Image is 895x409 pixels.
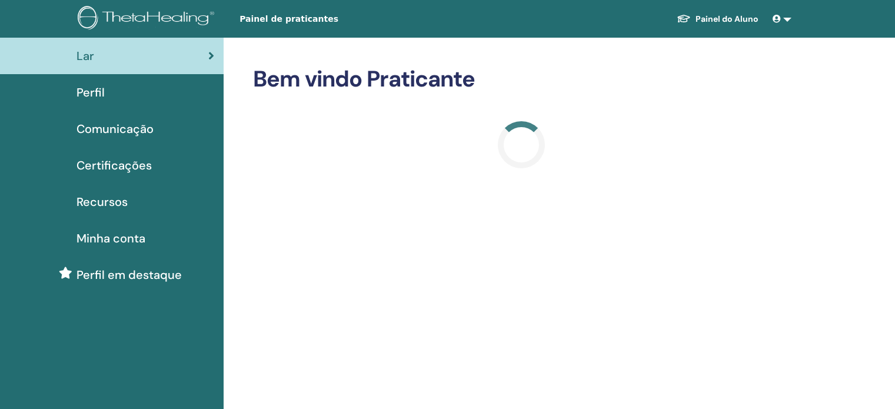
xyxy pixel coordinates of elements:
span: Lar [76,47,94,65]
span: Recursos [76,193,128,211]
span: Certificações [76,157,152,174]
span: Minha conta [76,230,145,247]
span: Perfil [76,84,105,101]
span: Painel de praticantes [239,13,416,25]
span: Perfil em destaque [76,266,182,284]
img: graduation-cap-white.svg [677,14,691,24]
h2: Bem vindo Praticante [253,66,789,93]
span: Comunicação [76,120,154,138]
a: Painel do Aluno [667,8,768,30]
img: logo.png [78,6,218,32]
